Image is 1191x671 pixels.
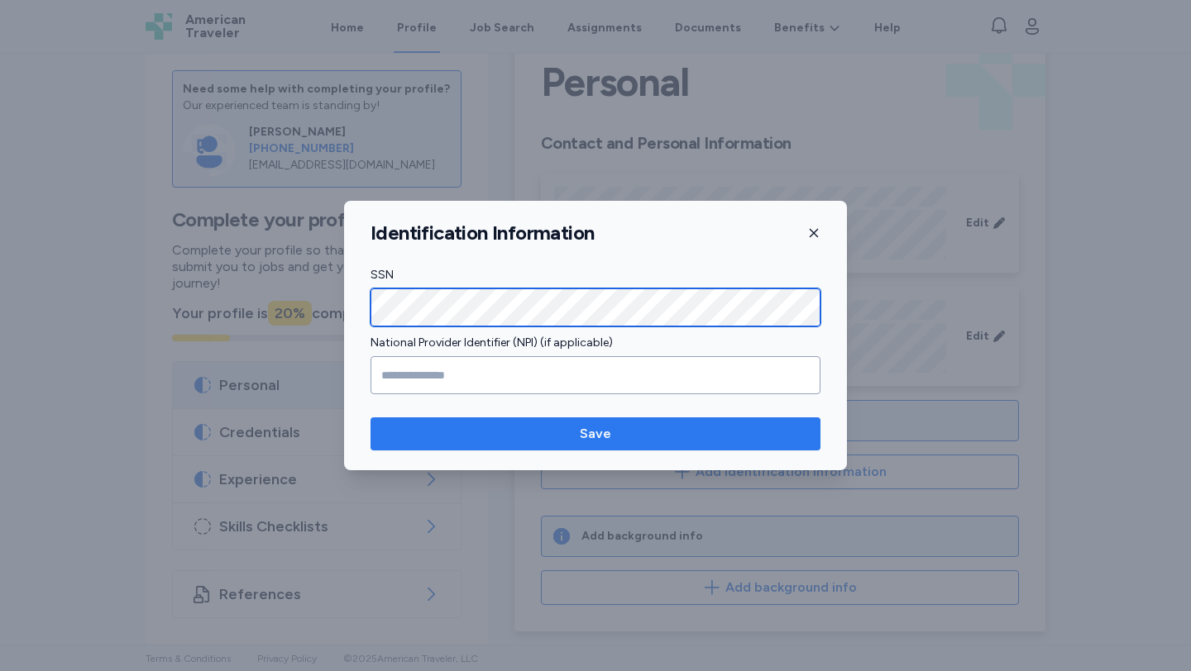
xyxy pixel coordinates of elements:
input: National Provider Identifier (NPI) (if applicable) [371,356,820,394]
h1: Identification Information [371,221,594,245]
button: Save [371,417,820,450]
label: SSN [371,265,820,285]
label: National Provider Identifier (NPI) (if applicable) [371,333,820,353]
input: SSN [371,288,820,326]
span: Save [580,424,611,444]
